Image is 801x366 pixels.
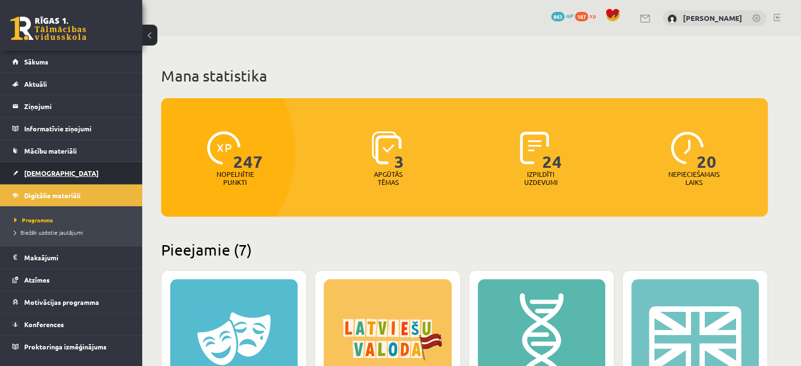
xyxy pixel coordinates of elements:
[207,131,240,165] img: icon-xp-0682a9bc20223a9ccc6f5883a126b849a74cddfe5390d2b41b4391c66f2066e7.svg
[542,131,562,170] span: 24
[520,131,549,165] img: icon-completed-tasks-ad58ae20a441b2904462921112bc710f1caf180af7a3daa7317a5a94f2d26646.svg
[24,247,130,268] legend: Maksājumi
[12,95,130,117] a: Ziņojumi
[667,14,677,24] img: Artjoms Keržajevs
[233,131,263,170] span: 247
[590,12,596,19] span: xp
[12,73,130,95] a: Aktuāli
[12,336,130,357] a: Proktoringa izmēģinājums
[12,162,130,184] a: [DEMOGRAPHIC_DATA]
[24,298,99,306] span: Motivācijas programma
[697,131,717,170] span: 20
[551,12,573,19] a: 843 mP
[14,229,83,236] span: Biežāk uzdotie jautājumi
[522,170,559,186] p: Izpildīti uzdevumi
[12,118,130,139] a: Informatīvie ziņojumi
[24,275,50,284] span: Atzīmes
[24,146,77,155] span: Mācību materiāli
[24,342,107,351] span: Proktoringa izmēģinājums
[10,17,86,40] a: Rīgas 1. Tālmācības vidusskola
[394,131,404,170] span: 3
[217,170,254,186] p: Nopelnītie punkti
[575,12,588,21] span: 187
[551,12,564,21] span: 843
[24,320,64,329] span: Konferences
[14,228,133,237] a: Biežāk uzdotie jautājumi
[24,95,130,117] legend: Ziņojumi
[566,12,573,19] span: mP
[14,216,133,224] a: Programma
[24,191,81,200] span: Digitālie materiāli
[12,247,130,268] a: Maksājumi
[24,169,99,177] span: [DEMOGRAPHIC_DATA]
[24,57,48,66] span: Sākums
[161,240,768,259] h2: Pieejamie (7)
[671,131,704,165] img: icon-clock-7be60019b62300814b6bd22b8e044499b485619524d84068768e800edab66f18.svg
[12,140,130,162] a: Mācību materiāli
[668,170,719,186] p: Nepieciešamais laiks
[161,66,768,85] h1: Mana statistika
[24,118,130,139] legend: Informatīvie ziņojumi
[24,80,47,88] span: Aktuāli
[12,51,130,73] a: Sākums
[12,184,130,206] a: Digitālie materiāli
[14,216,53,224] span: Programma
[12,313,130,335] a: Konferences
[12,291,130,313] a: Motivācijas programma
[575,12,601,19] a: 187 xp
[372,131,401,165] img: icon-learned-topics-4a711ccc23c960034f471b6e78daf4a3bad4a20eaf4de84257b87e66633f6470.svg
[370,170,407,186] p: Apgūtās tēmas
[12,269,130,291] a: Atzīmes
[683,13,742,23] a: [PERSON_NAME]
